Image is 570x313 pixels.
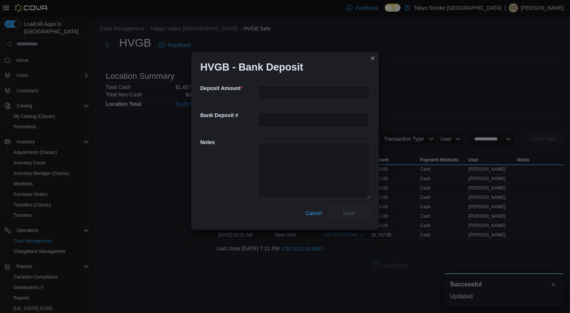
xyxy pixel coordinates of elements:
[368,54,377,63] button: Closes this modal window
[328,206,370,221] button: Save
[200,81,256,96] h5: Deposit Amount
[302,206,325,221] button: Cancel
[200,108,256,123] h5: Bank Deposit #
[200,135,256,150] h5: Notes
[343,209,355,217] span: Save
[200,61,303,73] h1: HVGB - Bank Deposit
[305,209,322,217] span: Cancel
